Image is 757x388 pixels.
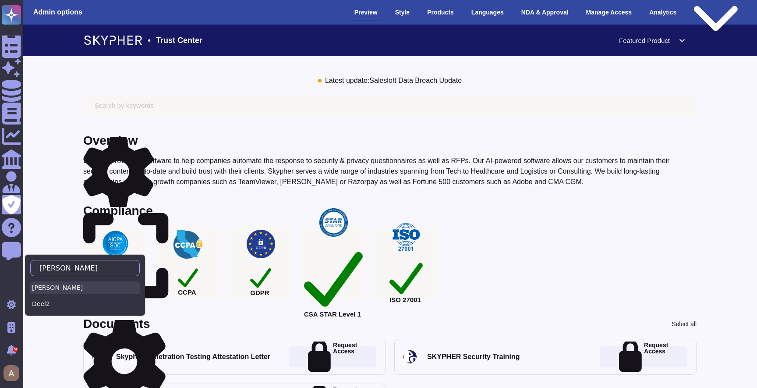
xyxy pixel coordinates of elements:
div: Preview [350,5,382,20]
p: Request Access [333,342,357,372]
img: Company Banner [83,32,143,49]
button: user [2,363,25,383]
img: check [247,230,275,258]
div: Overview [83,135,138,147]
img: check [319,208,348,237]
div: Style [391,5,414,20]
div: GDPR [250,265,271,295]
div: ISO 27001 [389,258,423,303]
img: check [391,223,421,251]
div: SKYPHER Security Training [427,352,520,361]
div: Analytics [645,5,681,20]
div: Latest update: Salesloft Data Breach Update [325,77,462,84]
div: [PERSON_NAME] [30,281,140,294]
input: Search by keywords [89,98,690,114]
div: 9+ [13,347,18,352]
p: Request Access [644,342,668,372]
span: Trust Center [156,36,202,44]
div: Skypher provides a software to help companies automate the response to security & privacy questio... [83,156,697,187]
span: • [148,36,151,44]
div: Select all [672,321,697,327]
div: Skypher Penetration Testing Attestation Letter [116,352,270,361]
div: NDA & Approval [517,5,573,20]
div: Manage Access [582,5,637,20]
input: Search company [35,260,131,276]
div: Deel2 [30,298,140,310]
img: check [173,230,203,259]
h3: Admin options [33,8,82,16]
div: Products [423,5,458,20]
div: Compliance [83,205,153,217]
div: Languages [467,5,508,20]
div: Documents [83,318,150,330]
div: CCPA [178,266,198,295]
div: CSA STAR Level 1 [304,244,363,317]
img: user [4,365,19,381]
